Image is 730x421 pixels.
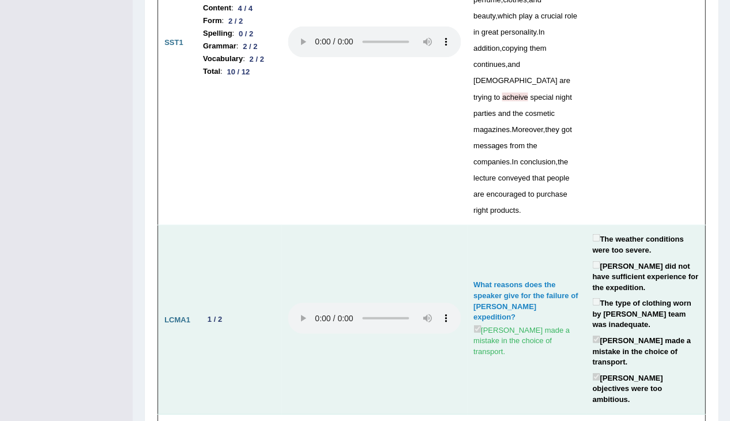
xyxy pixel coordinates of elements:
[203,27,275,40] li: :
[473,60,506,69] span: continues
[203,14,222,27] b: Form
[203,2,275,14] li: :
[498,108,510,117] span: and
[203,14,275,27] li: :
[535,12,539,20] span: a
[473,157,510,166] span: companies
[473,205,488,214] span: right
[592,335,600,343] input: [PERSON_NAME] made a mistake in the choice of transport.
[501,28,536,36] span: personality
[490,205,518,214] span: products
[592,333,698,367] label: [PERSON_NAME] made a mistake in the choice of transport.
[592,234,600,241] input: The weather conditions were too severe.
[481,28,498,36] span: great
[592,261,600,268] input: [PERSON_NAME] did not have sufficient experience for the expedition.
[498,173,530,182] span: conveyed
[555,92,571,101] span: night
[511,125,543,133] span: Moreover
[234,28,258,40] div: 0 / 2
[592,258,698,293] label: [PERSON_NAME] did not have sufficient experience for the expedition.
[592,298,600,305] input: The type of clothing worn by [PERSON_NAME] team was inadequate.
[529,44,546,52] span: them
[536,189,567,198] span: purchase
[203,65,220,78] b: Total
[473,141,507,149] span: messages
[203,52,243,65] b: Vocabulary
[540,12,562,20] span: crucial
[502,92,528,101] span: Possible spelling mistake found. (did you mean: achieve)
[509,141,524,149] span: from
[561,125,571,133] span: got
[473,325,481,332] input: [PERSON_NAME] made a mistake in the choice of transport.
[203,40,275,52] li: :
[565,12,577,20] span: role
[223,66,254,78] div: 10 / 12
[203,52,275,65] li: :
[511,157,518,166] span: In
[538,28,544,36] span: In
[473,173,496,182] span: lecture
[203,313,227,325] div: 1 / 2
[559,76,570,85] span: are
[526,141,537,149] span: the
[502,44,528,52] span: copying
[238,40,262,52] div: 2 / 2
[592,373,600,380] input: [PERSON_NAME] objectives were too ambitious.
[203,27,232,40] b: Spelling
[164,315,190,324] b: LCMA1
[494,92,500,101] span: to
[473,76,557,85] span: [DEMOGRAPHIC_DATA]
[520,157,555,166] span: conclusion
[497,12,516,20] span: which
[203,40,236,52] b: Grammar
[203,65,275,78] li: :
[164,38,183,47] b: SST1
[530,92,553,101] span: special
[592,231,698,255] label: The weather conditions were too severe.
[547,173,569,182] span: people
[245,53,269,65] div: 2 / 2
[234,2,257,14] div: 4 / 4
[592,370,698,405] label: [PERSON_NAME] objectives were too ambitious.
[525,108,554,117] span: cosmetic
[532,173,544,182] span: that
[545,125,559,133] span: they
[518,12,532,20] span: play
[473,189,484,198] span: are
[224,15,247,27] div: 2 / 2
[473,12,495,20] span: beauty
[486,189,526,198] span: encouraged
[203,2,231,14] b: Content
[513,108,523,117] span: the
[473,279,580,322] div: What reasons does the speaker give for the failure of [PERSON_NAME] expedition?
[473,28,479,36] span: in
[473,108,496,117] span: parties
[558,157,568,166] span: the
[473,92,492,101] span: trying
[507,60,520,69] span: and
[473,125,510,133] span: magazines
[592,295,698,330] label: The type of clothing worn by [PERSON_NAME] team was inadequate.
[473,44,500,52] span: addition
[473,322,580,357] label: [PERSON_NAME] made a mistake in the choice of transport.
[528,189,534,198] span: to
